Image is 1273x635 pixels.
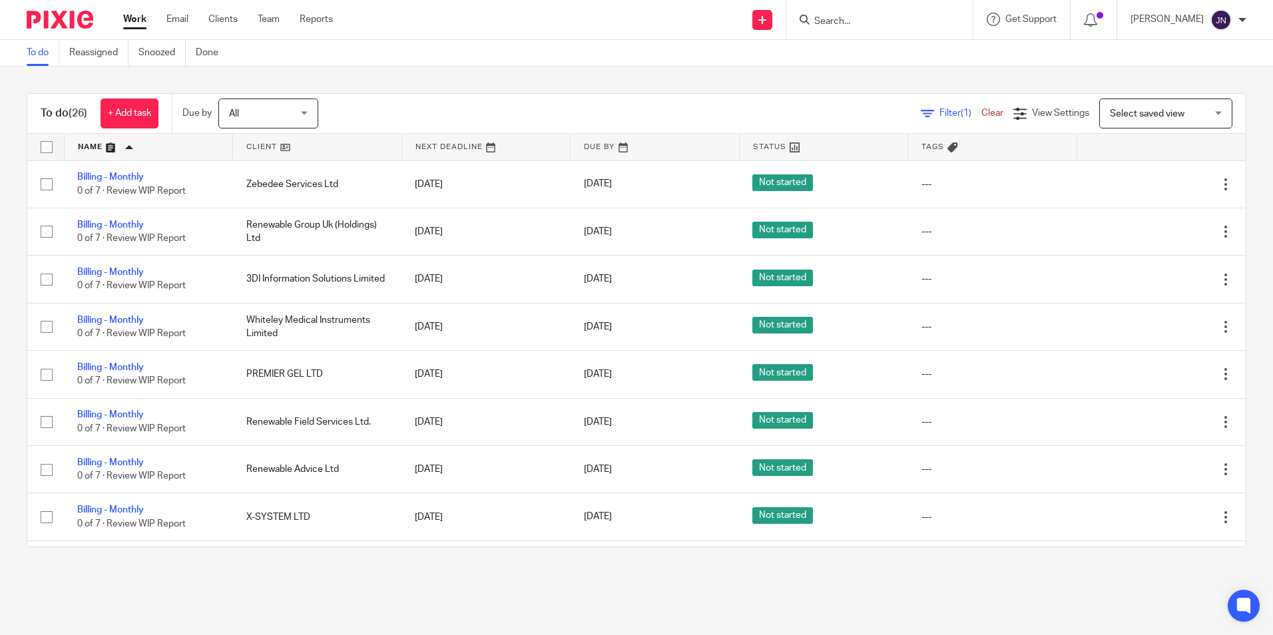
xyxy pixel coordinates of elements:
span: 0 of 7 · Review WIP Report [77,471,186,481]
a: Clients [208,13,238,26]
span: (26) [69,108,87,118]
div: --- [921,415,1064,429]
a: Done [196,40,228,66]
span: Not started [752,507,813,524]
span: 0 of 7 · Review WIP Report [77,234,186,243]
img: Pixie [27,11,93,29]
span: [DATE] [584,180,612,189]
span: Filter [939,108,981,118]
td: Whiteley Medical Instruments Limited [233,303,402,350]
a: Work [123,13,146,26]
span: [DATE] [584,465,612,474]
td: X-SYSTEM LTD [233,493,402,540]
span: 0 of 7 · Review WIP Report [77,186,186,196]
h1: To do [41,106,87,120]
a: Snoozed [138,40,186,66]
a: Billing - Monthly [77,458,144,467]
td: Renewable Field Services Ltd. [233,398,402,445]
img: svg%3E [1210,9,1232,31]
td: [DATE] [401,303,571,350]
a: Billing - Monthly [77,410,144,419]
td: [DATE] [401,208,571,255]
p: Due by [182,106,212,120]
span: [DATE] [584,274,612,284]
span: 0 of 7 · Review WIP Report [77,282,186,291]
span: [DATE] [584,322,612,331]
p: [PERSON_NAME] [1131,13,1204,26]
td: [DATE] [401,398,571,445]
span: Get Support [1005,15,1057,24]
div: --- [921,511,1064,524]
a: + Add task [101,99,158,128]
td: Renewable Group Uk (Holdings) Ltd [233,208,402,255]
span: (1) [961,108,971,118]
td: 3DI Information Solutions Limited [233,256,402,303]
a: Billing - Monthly [77,363,144,372]
div: --- [921,225,1064,238]
span: 0 of 7 · Review WIP Report [77,377,186,386]
a: Team [258,13,280,26]
td: [DATE] [401,493,571,540]
span: [DATE] [584,417,612,427]
span: Tags [921,143,944,150]
span: All [229,109,239,118]
a: Billing - Monthly [77,505,144,515]
span: View Settings [1032,108,1089,118]
span: Not started [752,459,813,476]
a: Reassigned [69,40,128,66]
div: --- [921,272,1064,286]
td: [DATE] [401,160,571,208]
a: Reports [300,13,333,26]
a: Clear [981,108,1003,118]
a: Billing - Monthly [77,316,144,325]
div: --- [921,178,1064,191]
a: Billing - Monthly [77,220,144,230]
a: To do [27,40,59,66]
span: [DATE] [584,227,612,236]
span: 0 of 7 · Review WIP Report [77,519,186,529]
span: [DATE] [584,513,612,522]
div: --- [921,463,1064,476]
span: Not started [752,317,813,333]
span: [DATE] [584,369,612,379]
a: Email [166,13,188,26]
a: Billing - Monthly [77,172,144,182]
span: Not started [752,174,813,191]
span: Select saved view [1110,109,1184,118]
input: Search [813,16,933,28]
td: [DATE] [401,540,571,588]
div: --- [921,367,1064,381]
td: Katallyst Global Limited [233,540,402,588]
span: 0 of 7 · Review WIP Report [77,329,186,338]
span: Not started [752,222,813,238]
span: Not started [752,412,813,429]
td: Renewable Advice Ltd [233,446,402,493]
td: Zebedee Services Ltd [233,160,402,208]
td: [DATE] [401,446,571,493]
div: --- [921,320,1064,333]
td: PREMIER GEL LTD [233,351,402,398]
a: Billing - Monthly [77,268,144,277]
span: Not started [752,364,813,381]
span: Not started [752,270,813,286]
td: [DATE] [401,351,571,398]
span: 0 of 7 · Review WIP Report [77,424,186,433]
td: [DATE] [401,256,571,303]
